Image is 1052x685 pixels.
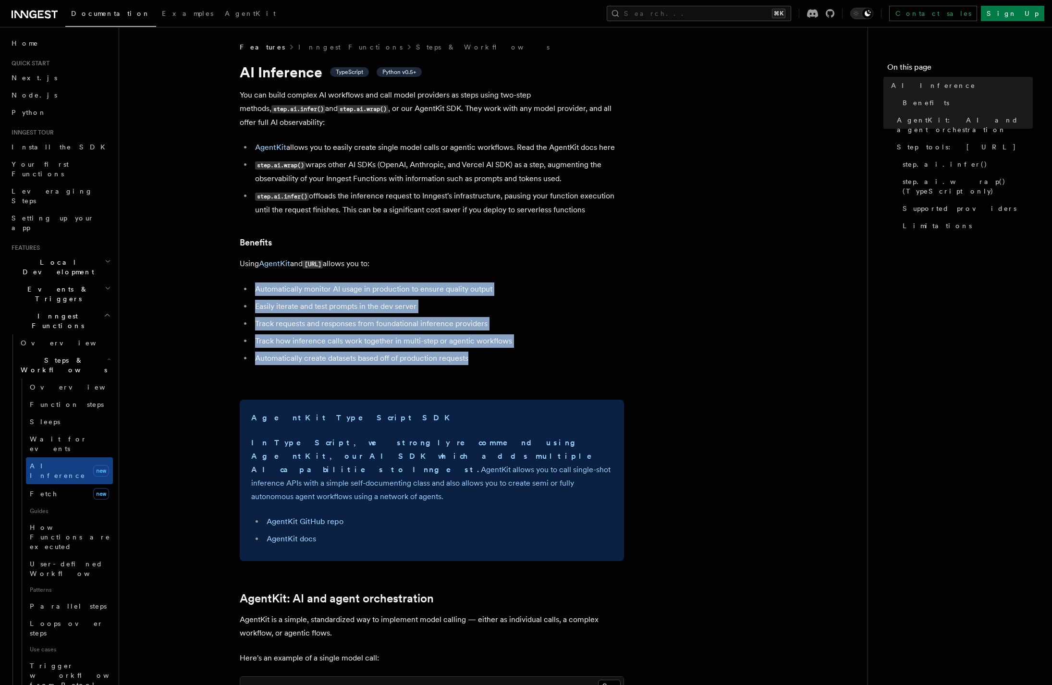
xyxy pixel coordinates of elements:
a: Steps & Workflows [416,42,550,52]
a: Home [8,35,113,52]
span: How Functions are executed [30,524,110,550]
span: Wait for events [30,435,87,453]
span: Inngest Functions [8,311,104,330]
li: offloads the inference request to Inngest's infrastructure, pausing your function execution until... [252,189,624,217]
h1: AI Inference [240,63,624,81]
h4: On this page [887,61,1033,77]
strong: In TypeScript, we strongly recommend using AgentKit, our AI SDK which adds multiple AI capabiliti... [251,438,605,474]
span: User-defined Workflows [30,560,116,577]
li: Automatically monitor AI usage in production to ensure quality output [252,282,624,296]
span: Limitations [903,221,972,231]
a: Contact sales [889,6,977,21]
span: Local Development [8,257,105,277]
a: step.ai.infer() [899,156,1033,173]
span: TypeScript [336,68,363,76]
span: Guides [26,503,113,519]
li: allows you to easily create single model calls or agentic workflows. Read the AgentKit docs here [252,141,624,154]
span: Sleeps [30,418,60,426]
span: Parallel steps [30,602,107,610]
a: AgentKit [259,259,290,268]
span: Events & Triggers [8,284,105,304]
a: AgentKit GitHub repo [267,517,343,526]
a: Node.js [8,86,113,104]
span: Patterns [26,582,113,598]
span: Supported providers [903,204,1016,213]
p: AgentKit is a simple, standardized way to implement model calling — either as individual calls, a... [240,613,624,640]
a: AgentKit [255,143,286,152]
button: Local Development [8,254,113,281]
button: Inngest Functions [8,307,113,334]
span: Documentation [71,10,150,17]
span: Step tools: [URL] [897,142,1016,152]
a: AI Inference [887,77,1033,94]
span: Home [12,38,38,48]
a: Sign Up [981,6,1044,21]
a: Your first Functions [8,156,113,183]
span: Benefits [903,98,949,108]
li: Easily iterate and test prompts in the dev server [252,300,624,313]
a: AgentKit [219,3,281,26]
a: Fetchnew [26,484,113,503]
span: Python [12,109,47,116]
button: Search...⌘K [607,6,791,21]
span: AgentKit [225,10,276,17]
p: You can build complex AI workflows and call model providers as steps using two-step methods, and ... [240,88,624,129]
a: Documentation [65,3,156,27]
a: Setting up your app [8,209,113,236]
button: Steps & Workflows [17,352,113,379]
span: step.ai.infer() [903,159,988,169]
span: Setting up your app [12,214,94,232]
span: Leveraging Steps [12,187,93,205]
a: Limitations [899,217,1033,234]
strong: AgentKit TypeScript SDK [251,413,455,422]
span: Loops over steps [30,620,103,637]
span: Examples [162,10,213,17]
code: step.ai.wrap() [255,161,306,170]
a: Install the SDK [8,138,113,156]
p: AgentKit allows you to call single-shot inference APIs with a simple self-documenting class and a... [251,436,612,503]
button: Toggle dark mode [850,8,873,19]
span: Python v0.5+ [382,68,416,76]
kbd: ⌘K [772,9,785,18]
p: Here's an example of a single model call: [240,651,624,665]
a: Benefits [240,236,272,249]
span: Install the SDK [12,143,111,151]
a: AgentKit docs [267,534,316,543]
a: Examples [156,3,219,26]
a: Loops over steps [26,615,113,642]
span: Node.js [12,91,57,99]
p: Using and allows you to: [240,257,624,271]
code: step.ai.wrap() [338,105,388,113]
span: Features [240,42,285,52]
a: User-defined Workflows [26,555,113,582]
span: Quick start [8,60,49,67]
span: new [93,488,109,500]
li: Track requests and responses from foundational inference providers [252,317,624,330]
li: wraps other AI SDKs (OpenAI, Anthropic, and Vercel AI SDK) as a step, augmenting the observabilit... [252,158,624,185]
a: Overview [17,334,113,352]
span: AI Inference [30,462,86,479]
code: step.ai.infer() [255,193,309,201]
a: AgentKit: AI and agent orchestration [893,111,1033,138]
li: Automatically create datasets based off of production requests [252,352,624,365]
a: Leveraging Steps [8,183,113,209]
span: Your first Functions [12,160,69,178]
span: step.ai.wrap() (TypeScript only) [903,177,1033,196]
a: AgentKit: AI and agent orchestration [240,592,434,605]
a: Overview [26,379,113,396]
span: Inngest tour [8,129,54,136]
a: Python [8,104,113,121]
span: Features [8,244,40,252]
span: Overview [30,383,129,391]
a: Inngest Functions [298,42,403,52]
span: Use cases [26,642,113,657]
a: Parallel steps [26,598,113,615]
a: Step tools: [URL] [893,138,1033,156]
span: AI Inference [891,81,976,90]
span: new [93,465,109,477]
a: How Functions are executed [26,519,113,555]
span: Function steps [30,401,104,408]
a: Benefits [899,94,1033,111]
code: step.ai.infer() [271,105,325,113]
span: Next.js [12,74,57,82]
